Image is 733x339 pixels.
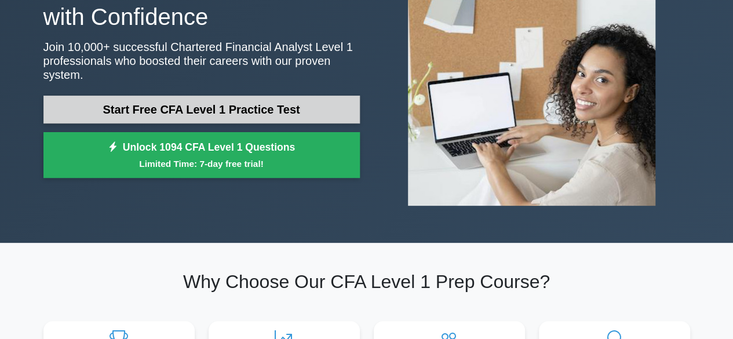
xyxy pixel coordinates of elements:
[43,96,360,123] a: Start Free CFA Level 1 Practice Test
[58,157,345,170] small: Limited Time: 7-day free trial!
[43,132,360,178] a: Unlock 1094 CFA Level 1 QuestionsLimited Time: 7-day free trial!
[43,40,360,82] p: Join 10,000+ successful Chartered Financial Analyst Level 1 professionals who boosted their caree...
[43,271,690,293] h2: Why Choose Our CFA Level 1 Prep Course?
